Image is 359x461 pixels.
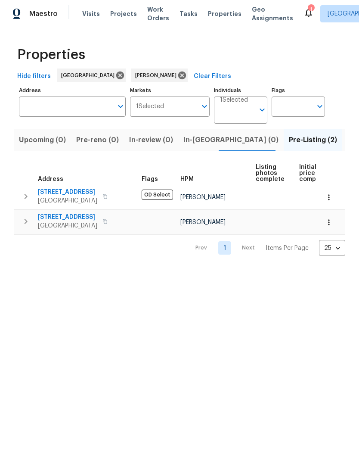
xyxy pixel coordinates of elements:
span: [GEOGRAPHIC_DATA] [38,196,97,205]
span: Visits [82,9,100,18]
span: [GEOGRAPHIC_DATA] [38,221,97,230]
span: Geo Assignments [252,5,293,22]
button: Clear Filters [190,69,235,84]
span: [STREET_ADDRESS] [38,188,97,196]
span: Clear Filters [194,71,231,82]
div: [GEOGRAPHIC_DATA] [57,69,126,82]
span: Projects [110,9,137,18]
span: [STREET_ADDRESS] [38,213,97,221]
span: 1 Selected [136,103,164,110]
span: Hide filters [17,71,51,82]
span: Properties [17,50,85,59]
label: Individuals [214,88,267,93]
span: Initial list price complete [299,164,328,182]
span: In-review (0) [129,134,173,146]
a: Goto page 1 [218,241,231,255]
span: 1 Selected [220,97,248,104]
label: Markets [130,88,210,93]
div: 25 [319,237,345,259]
span: Address [38,176,63,182]
span: Properties [208,9,241,18]
span: Tasks [179,11,198,17]
div: [PERSON_NAME] [131,69,188,82]
span: Upcoming (0) [19,134,66,146]
label: Address [19,88,126,93]
nav: Pagination Navigation [187,240,345,256]
label: Flags [272,88,325,93]
div: 1 [308,5,314,14]
button: Hide filters [14,69,54,84]
span: Work Orders [147,5,169,22]
span: Flags [142,176,158,182]
span: OD Select [142,190,173,200]
span: Pre-Listing (2) [289,134,337,146]
span: HPM [180,176,194,182]
button: Open [256,104,268,116]
span: [PERSON_NAME] [180,194,226,200]
span: [GEOGRAPHIC_DATA] [61,71,118,80]
p: Items Per Page [266,244,309,252]
span: Maestro [29,9,58,18]
span: Listing photos complete [256,164,285,182]
span: In-[GEOGRAPHIC_DATA] (0) [183,134,279,146]
span: [PERSON_NAME] [180,219,226,225]
span: Pre-reno (0) [76,134,119,146]
button: Open [198,100,210,112]
span: [PERSON_NAME] [135,71,180,80]
button: Open [115,100,127,112]
button: Open [314,100,326,112]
